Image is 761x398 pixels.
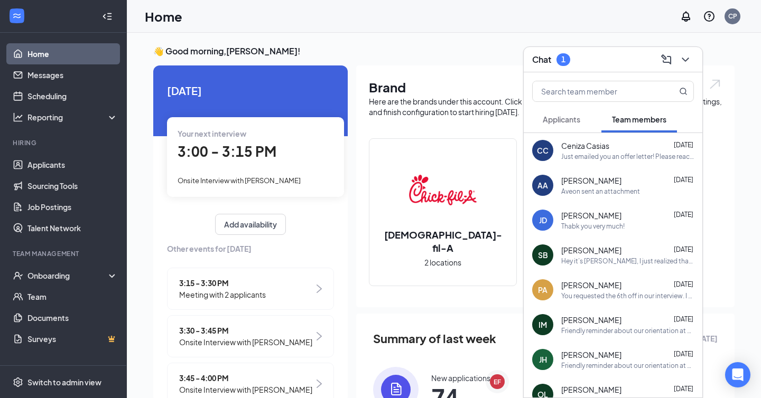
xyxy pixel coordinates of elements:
svg: ChevronDown [679,53,692,66]
span: [PERSON_NAME] [561,280,621,290]
svg: Settings [13,377,23,387]
span: [DATE] [674,141,693,149]
h3: Chat [532,54,551,65]
span: 2 locations [424,257,461,268]
h3: 👋 Good morning, [PERSON_NAME] ! [153,45,735,57]
span: [PERSON_NAME] [561,210,621,221]
a: Sourcing Tools [27,175,118,196]
div: SB [538,250,548,260]
span: Applicants [543,115,580,124]
button: Add availability [215,214,286,235]
span: 3:45 - 4:00 PM [179,372,312,384]
div: Switch to admin view [27,377,101,387]
div: Hiring [13,138,116,147]
span: [DATE] [674,280,693,288]
span: [PERSON_NAME] [561,315,621,325]
div: Thabk you very much! [561,222,625,231]
span: Meeting with 2 applicants [179,289,266,300]
span: Your next interview [178,129,246,138]
div: Friendly reminder about our orientation at 5 [DATE] :) [561,361,694,370]
h1: Brand [369,78,722,96]
input: Search team member [533,81,658,101]
div: EF [494,377,501,386]
span: [DATE] [674,385,693,393]
div: AA [537,180,548,191]
div: Friendly reminder about our orientation at 5 [DATE] :) [561,326,694,335]
svg: UserCheck [13,270,23,281]
svg: WorkstreamLogo [12,11,22,21]
span: Other events for [DATE] [167,243,334,254]
span: [DATE] [674,176,693,184]
div: JH [539,354,547,365]
span: 3:30 - 3:45 PM [179,325,312,336]
a: Job Postings [27,196,118,217]
div: CC [537,145,549,156]
span: Onsite Interview with [PERSON_NAME] [179,336,312,348]
a: Team [27,286,118,307]
h1: Home [145,7,182,25]
svg: Collapse [102,11,113,22]
a: Applicants [27,154,118,175]
span: 3:00 - 3:15 PM [178,143,276,160]
span: [PERSON_NAME] [561,349,621,360]
div: CP [728,12,737,21]
svg: Notifications [680,10,692,23]
a: Scheduling [27,86,118,107]
svg: QuestionInfo [703,10,716,23]
span: [DATE] [674,211,693,219]
a: Talent Network [27,217,118,239]
svg: MagnifyingGlass [679,87,688,96]
button: ComposeMessage [658,51,675,68]
svg: ComposeMessage [660,53,673,66]
div: IM [539,319,547,330]
div: Aveon sent an attachment [561,187,640,196]
span: 3:15 - 3:30 PM [179,277,266,289]
div: Reporting [27,112,118,122]
span: [PERSON_NAME] [561,175,621,186]
svg: Analysis [13,112,23,122]
span: [DATE] [674,245,693,253]
div: JD [539,215,547,225]
span: [DATE] [674,350,693,358]
div: Onboarding [27,270,109,281]
a: SurveysCrown [27,328,118,349]
span: [PERSON_NAME] [561,384,621,395]
div: Just emailed you an offer letter! Please reach out via Slack or my personal number (719( 424-2368... [561,152,694,161]
div: Team Management [13,249,116,258]
span: Ceniza Casias [561,140,609,151]
img: Chick-fil-A [409,156,477,224]
div: Here are the brands under this account. Click into a brand to see your locations, managers, job p... [369,96,722,117]
div: Hey it’s [PERSON_NAME], I just realized that I have class during the training [DATE] so I won’t b... [561,257,694,266]
span: [PERSON_NAME] [561,245,621,255]
div: You requested the 6th off in our interview. I don't think kitchen's schedule has posted yet, but ... [561,291,694,300]
div: 1 [561,55,565,64]
span: Onsite Interview with [PERSON_NAME] [179,384,312,395]
div: Open Intercom Messenger [725,362,750,387]
h2: [DEMOGRAPHIC_DATA]-fil-A [369,228,516,254]
span: [DATE] [674,315,693,323]
a: Home [27,43,118,64]
a: Messages [27,64,118,86]
span: Team members [612,115,666,124]
a: Documents [27,307,118,328]
div: New applications [431,373,490,383]
button: ChevronDown [677,51,694,68]
span: Summary of last week [373,329,496,348]
img: open.6027fd2a22e1237b5b06.svg [708,78,722,90]
span: Onsite Interview with [PERSON_NAME] [178,176,301,185]
div: PA [538,285,547,295]
span: [DATE] [167,82,334,99]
